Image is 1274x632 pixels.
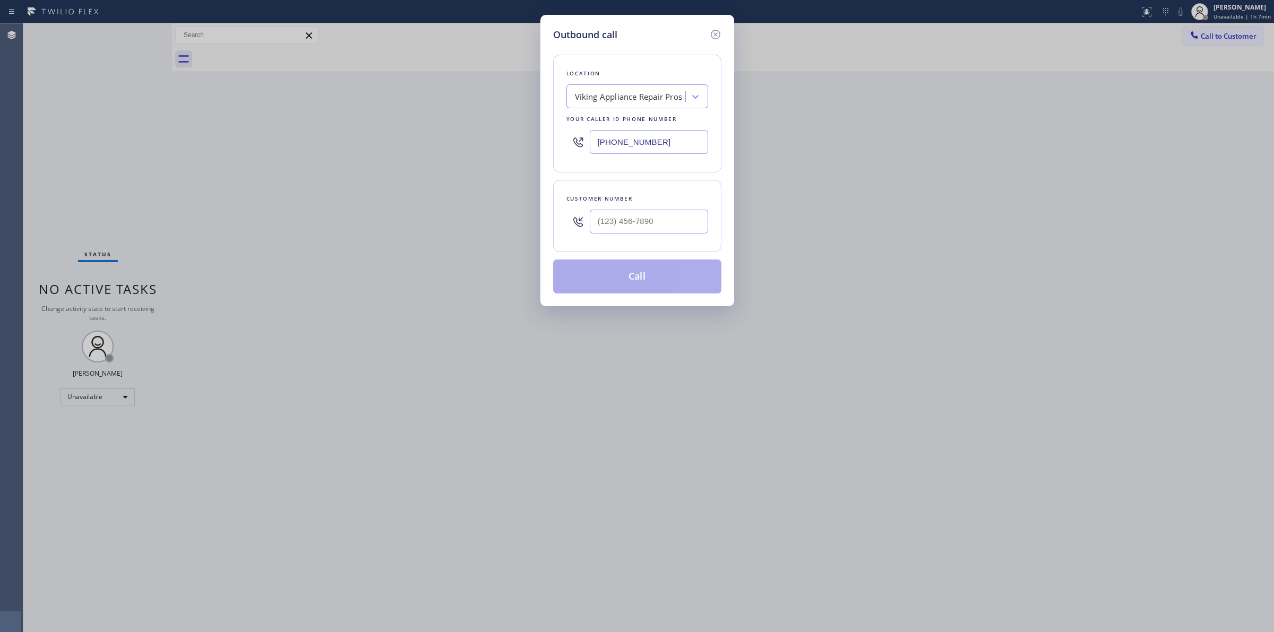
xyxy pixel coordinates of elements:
[590,210,708,233] input: (123) 456-7890
[553,259,721,293] button: Call
[575,91,683,103] div: Viking Appliance Repair Pros
[566,193,708,204] div: Customer number
[590,130,708,154] input: (123) 456-7890
[553,28,617,42] h5: Outbound call
[566,114,708,125] div: Your caller id phone number
[566,68,708,79] div: Location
